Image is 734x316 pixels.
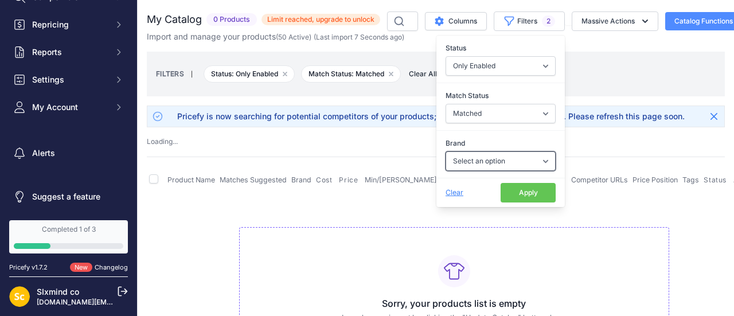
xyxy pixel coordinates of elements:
small: | [184,71,200,77]
span: 2 [542,15,555,27]
span: Clear [446,188,463,197]
span: Tags [682,175,699,184]
a: [DOMAIN_NAME][EMAIL_ADDRESS][DOMAIN_NAME] [37,298,214,306]
span: Reports [32,46,107,58]
span: Cost [316,175,332,185]
a: SIxmind co [37,287,79,297]
input: Search [387,11,418,31]
p: Import and manage your products [147,31,404,42]
span: Match Status: Matched [301,65,401,83]
span: Status [704,175,727,185]
small: FILTERS [156,69,184,78]
h2: My Catalog [147,11,202,28]
span: Loading [147,137,178,146]
span: Product Name [167,175,215,184]
label: Match Status [446,90,556,102]
button: Status [704,175,729,185]
a: Completed 1 of 3 [9,220,128,253]
button: Settings [9,69,128,90]
span: New [70,263,92,272]
h3: Sorry, your products list is empty [249,297,659,310]
div: Pricefy is now searching for potential competitors of your products; it could take up to some min... [177,111,685,122]
div: Completed 1 of 3 [14,225,123,234]
span: Price Position [633,175,678,184]
button: My Account [9,97,128,118]
span: (Last import 7 Seconds ago) [314,33,404,41]
span: ( ) [276,33,311,41]
label: Status [446,42,556,54]
button: Price [339,175,360,185]
button: Reports [9,42,128,63]
div: Pricefy v1.7.2 [9,263,48,272]
span: Status: Only Enabled [204,65,295,83]
button: Columns [425,12,487,30]
a: Changelog [95,263,128,271]
a: Suggest a feature [9,186,128,207]
label: Brand [446,138,556,149]
span: Matches Suggested [220,175,287,184]
button: Apply [501,183,556,202]
button: Massive Actions [572,11,658,31]
span: Brand [291,175,311,184]
span: Repricing [32,19,107,30]
span: My Account [32,102,107,113]
a: Alerts [9,143,128,163]
span: Limit reached, upgrade to unlock [261,14,380,25]
button: Clear All [403,68,443,80]
button: Close [705,107,723,126]
button: Cost [316,175,334,185]
span: Price [339,175,358,185]
span: Min/[PERSON_NAME] [365,175,437,184]
span: 0 Products [206,13,257,26]
button: Filters2 [494,11,565,31]
span: ... [173,137,178,146]
span: Settings [32,74,107,85]
button: Repricing [9,14,128,35]
a: 50 Active [278,33,309,41]
span: Competitor URLs [571,175,628,184]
